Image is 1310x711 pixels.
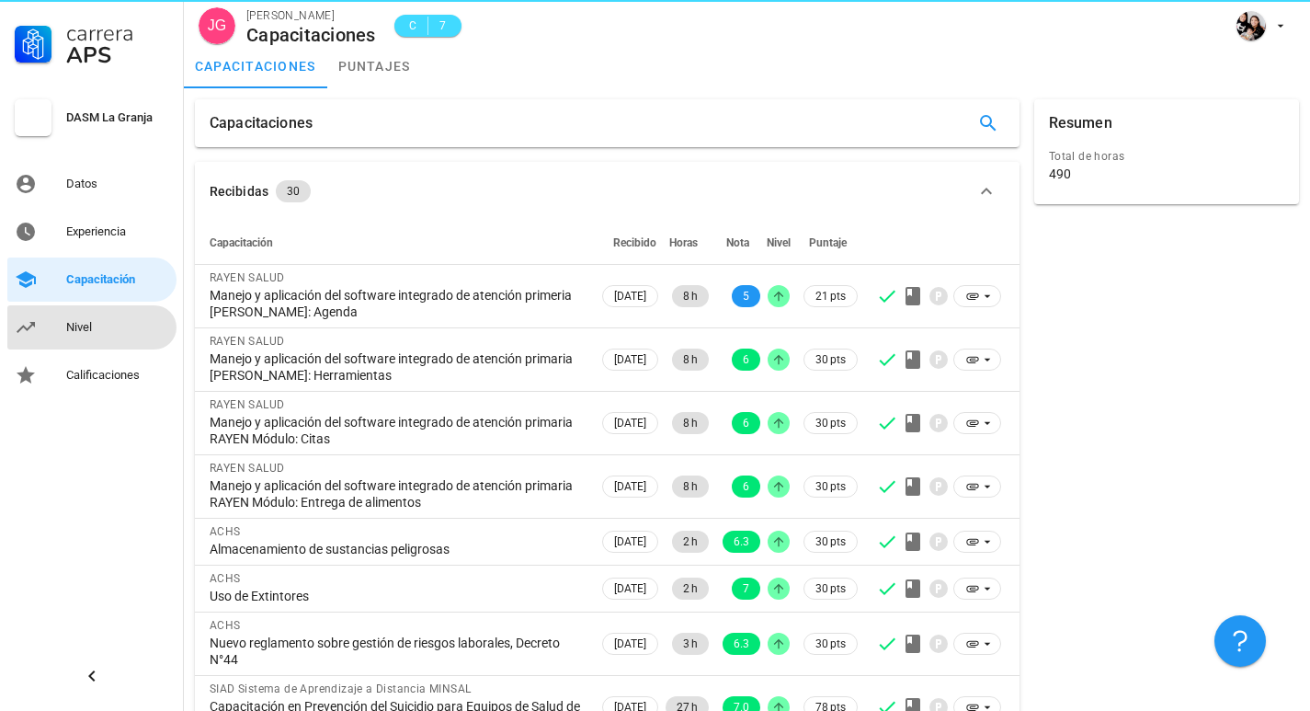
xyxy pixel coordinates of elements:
[614,476,646,497] span: [DATE]
[712,221,764,265] th: Nota
[66,44,169,66] div: APS
[210,271,284,284] span: RAYEN SALUD
[7,210,177,254] a: Experiencia
[210,462,284,475] span: RAYEN SALUD
[7,258,177,302] a: Capacitación
[767,236,791,249] span: Nivel
[1049,147,1284,166] div: Total de horas
[683,412,698,434] span: 8 h
[743,285,749,307] span: 5
[683,285,698,307] span: 8 h
[683,531,698,553] span: 2 h
[210,619,241,632] span: ACHS
[66,320,169,335] div: Nivel
[208,7,226,44] span: JG
[327,44,422,88] a: puntajes
[66,110,169,125] div: DASM La Granja
[613,236,656,249] span: Recibido
[1049,166,1071,182] div: 490
[614,532,646,552] span: [DATE]
[7,162,177,206] a: Datos
[210,398,284,411] span: RAYEN SALUD
[683,578,698,600] span: 2 h
[210,477,584,510] div: Manejo y aplicación del software integrado de atención primaria RAYEN Módulo: Entrega de alimentos
[1049,99,1112,147] div: Resumen
[815,414,846,432] span: 30 pts
[683,349,698,371] span: 8 h
[815,350,846,369] span: 30 pts
[210,525,241,538] span: ACHS
[683,476,698,498] span: 8 h
[287,180,300,202] span: 30
[669,236,698,249] span: Horas
[195,221,598,265] th: Capacitación
[199,7,235,44] div: avatar
[793,221,861,265] th: Puntaje
[1236,11,1266,40] div: avatar
[210,541,584,557] div: Almacenamiento de sustancias peligrosas
[405,17,420,35] span: C
[66,368,169,383] div: Calificaciones
[210,635,584,668] div: Nuevo reglamento sobre gestión de riesgos laborales, Decreto N°44
[614,579,646,599] span: [DATE]
[614,350,646,370] span: [DATE]
[195,162,1020,221] button: Recibidas 30
[743,412,749,434] span: 6
[210,682,471,695] span: SIAD Sistema de Aprendizaje a Distancia MINSAL
[815,635,846,653] span: 30 pts
[809,236,847,249] span: Puntaje
[683,633,698,655] span: 3 h
[210,335,284,348] span: RAYEN SALUD
[734,633,749,655] span: 6.3
[66,224,169,239] div: Experiencia
[764,221,793,265] th: Nivel
[815,533,846,551] span: 30 pts
[66,272,169,287] div: Capacitación
[7,305,177,350] a: Nivel
[210,414,584,447] div: Manejo y aplicación del software integrado de atención primaria RAYEN Módulo: Citas
[7,353,177,397] a: Calificaciones
[210,572,241,585] span: ACHS
[210,236,273,249] span: Capacitación
[815,579,846,598] span: 30 pts
[614,286,646,306] span: [DATE]
[210,181,268,201] div: Recibidas
[210,588,584,604] div: Uso de Extintores
[614,413,646,433] span: [DATE]
[726,236,749,249] span: Nota
[210,99,313,147] div: Capacitaciones
[66,22,169,44] div: Carrera
[210,287,584,320] div: Manejo y aplicación del software integrado de atención primeria [PERSON_NAME]: Agenda
[184,44,327,88] a: capacitaciones
[815,477,846,496] span: 30 pts
[66,177,169,191] div: Datos
[598,221,662,265] th: Recibido
[743,476,749,498] span: 6
[246,6,376,25] div: [PERSON_NAME]
[743,349,749,371] span: 6
[734,531,749,553] span: 6.3
[246,25,376,45] div: Capacitaciones
[662,221,712,265] th: Horas
[614,634,646,654] span: [DATE]
[210,350,584,384] div: Manejo y aplicación del software integrado de atención primaria [PERSON_NAME]: Herramientas
[743,578,749,600] span: 7
[815,287,846,305] span: 21 pts
[436,17,450,35] span: 7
